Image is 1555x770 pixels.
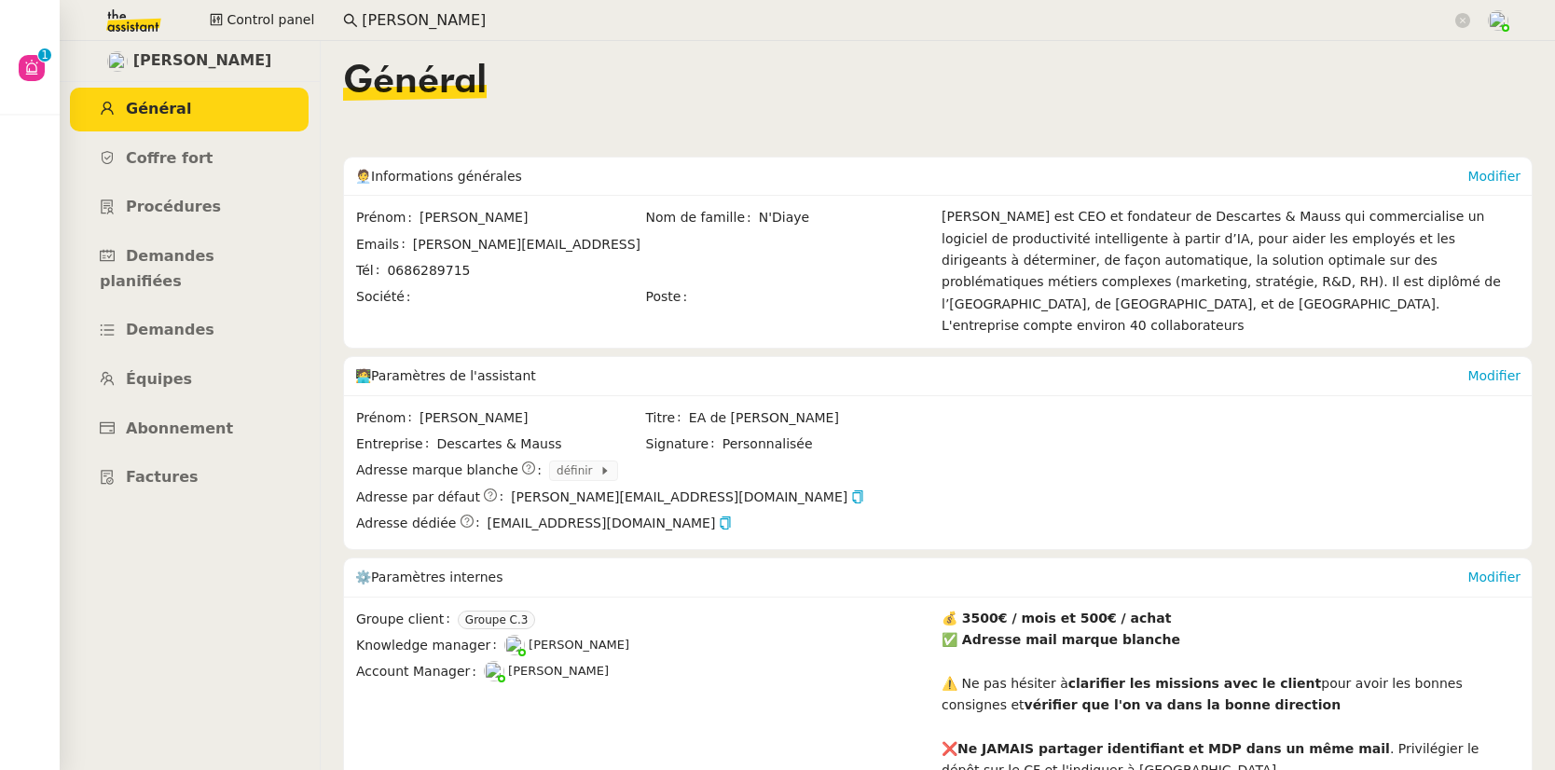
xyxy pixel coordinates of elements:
[387,263,470,278] span: 0686289715
[38,48,51,62] nz-badge-sup: 1
[100,247,214,290] span: Demandes planifiées
[356,661,484,682] span: Account Manager
[1025,697,1342,712] strong: vérifier que l'on va dans la bonne direction
[356,407,420,429] span: Prénom
[557,461,599,480] span: définir
[484,661,504,681] img: users%2FNTfmycKsCFdqp6LX6USf2FmuPJo2%2Favatar%2Fprofile-pic%20(1).png
[420,207,643,228] span: [PERSON_NAME]
[371,570,502,584] span: Paramètres internes
[126,198,221,215] span: Procédures
[356,635,504,656] span: Knowledge manager
[646,207,759,228] span: Nom de famille
[70,88,309,131] a: Général
[343,63,487,101] span: Général
[759,207,933,228] span: N'Diaye
[70,186,309,229] a: Procédures
[413,237,640,252] span: [PERSON_NAME][EMAIL_ADDRESS]
[420,407,643,429] span: [PERSON_NAME]
[70,358,309,402] a: Équipes
[689,407,933,429] span: EA de [PERSON_NAME]
[356,433,436,455] span: Entreprise
[504,635,525,655] img: users%2FoFdbodQ3TgNoWt9kP3GXAs5oaCq1%2Favatar%2Fprofile-pic.png
[70,407,309,451] a: Abonnement
[355,357,1467,394] div: 🧑‍💻
[529,638,629,652] span: [PERSON_NAME]
[942,673,1521,717] div: ⚠️ Ne pas hésiter à pour avoir les bonnes consignes et
[1467,169,1521,184] a: Modifier
[356,513,456,534] span: Adresse dédiée
[356,260,387,282] span: Tél
[355,158,1467,195] div: 🧑‍💼
[488,513,733,534] span: [EMAIL_ADDRESS][DOMAIN_NAME]
[942,611,1171,626] strong: 💰 3500€ / mois et 500€ / achat
[1467,570,1521,584] a: Modifier
[722,433,813,455] span: Personnalisée
[356,234,413,255] span: Emails
[371,368,536,383] span: Paramètres de l'assistant
[126,419,233,437] span: Abonnement
[511,487,864,508] span: [PERSON_NAME][EMAIL_ADDRESS][DOMAIN_NAME]
[646,407,689,429] span: Titre
[126,370,192,388] span: Équipes
[942,632,1180,647] strong: ✅ Adresse mail marque blanche
[508,664,609,678] span: [PERSON_NAME]
[957,741,1390,756] strong: Ne JAMAIS partager identifiant et MDP dans un même mail
[458,611,536,629] nz-tag: Groupe C.3
[227,9,314,31] span: Control panel
[1488,10,1508,31] img: users%2FNTfmycKsCFdqp6LX6USf2FmuPJo2%2Favatar%2Fprofile-pic%20(1).png
[356,609,458,630] span: Groupe client
[356,207,420,228] span: Prénom
[126,100,191,117] span: Général
[70,235,309,303] a: Demandes planifiées
[41,48,48,65] p: 1
[356,460,518,481] span: Adresse marque blanche
[646,286,695,308] span: Poste
[646,433,722,455] span: Signature
[70,309,309,352] a: Demandes
[126,468,199,486] span: Factures
[70,137,309,181] a: Coffre fort
[371,169,522,184] span: Informations générales
[199,7,325,34] button: Control panel
[942,206,1521,337] div: [PERSON_NAME] est CEO et fondateur de Descartes & Mauss qui commercialise un logiciel de producti...
[126,321,214,338] span: Demandes
[1068,676,1322,691] strong: clarifier les missions avec le client
[355,558,1467,596] div: ⚙️
[107,51,128,72] img: users%2FpftfpH3HWzRMeZpe6E7kXDgO5SJ3%2Favatar%2Fa3cc7090-f8ed-4df9-82e0-3c63ac65f9dd
[126,149,213,167] span: Coffre fort
[356,286,418,308] span: Société
[133,48,272,74] span: [PERSON_NAME]
[1467,368,1521,383] a: Modifier
[436,433,643,455] span: Descartes & Mauss
[356,487,480,508] span: Adresse par défaut
[362,8,1452,34] input: Rechercher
